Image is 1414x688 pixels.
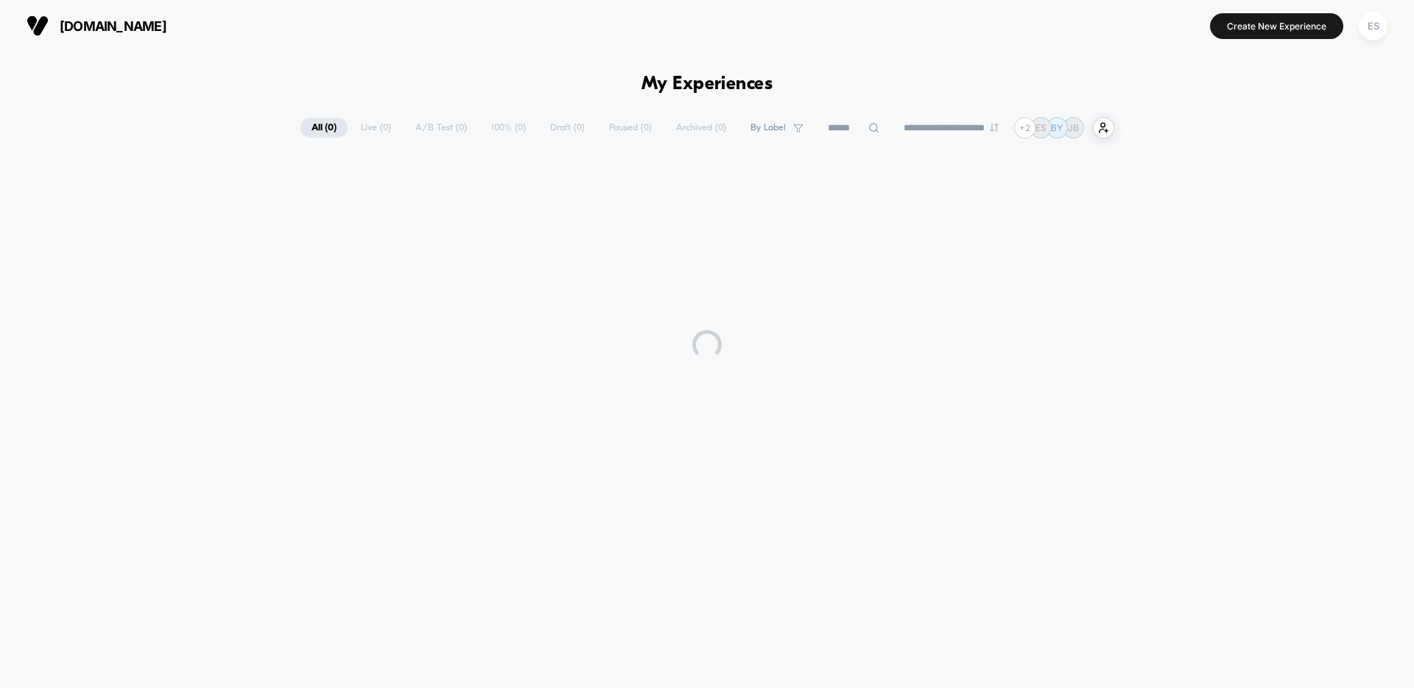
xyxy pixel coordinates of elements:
p: ES [1035,122,1047,133]
p: JB [1068,122,1079,133]
span: [DOMAIN_NAME] [60,18,166,34]
span: All ( 0 ) [300,118,348,138]
button: [DOMAIN_NAME] [22,14,171,38]
p: BY [1051,122,1063,133]
img: end [990,123,999,132]
img: Visually logo [27,15,49,37]
div: ES [1359,12,1387,41]
button: ES [1354,11,1392,41]
div: + 2 [1014,117,1035,138]
span: By Label [750,122,786,133]
h1: My Experiences [641,74,773,95]
button: Create New Experience [1210,13,1343,39]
